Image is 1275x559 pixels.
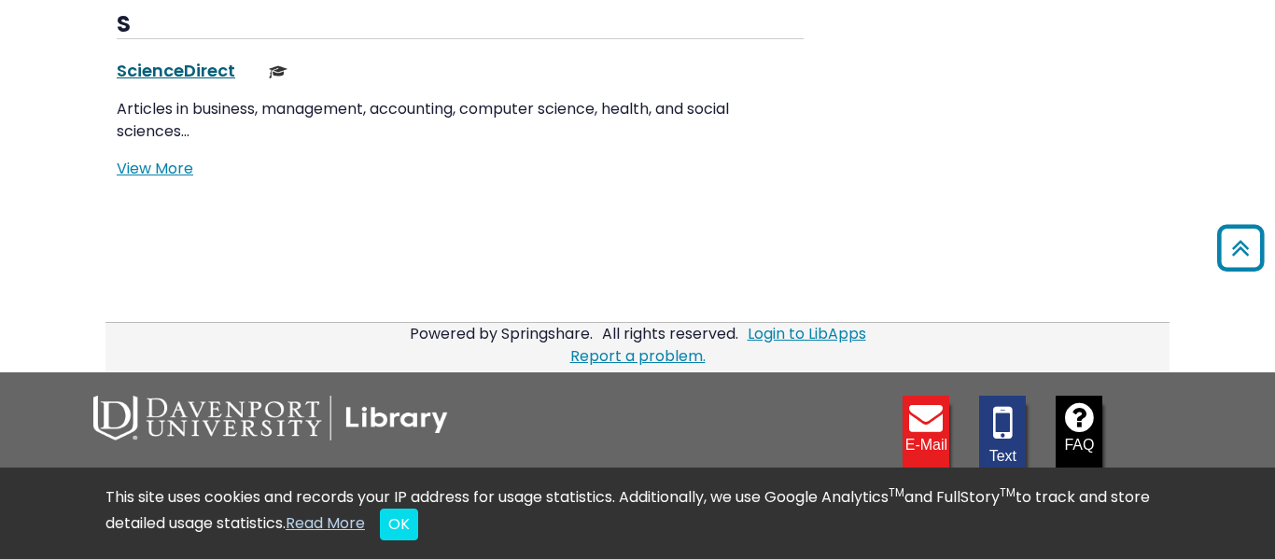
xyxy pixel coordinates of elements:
[889,484,904,500] sup: TM
[105,486,1170,540] div: This site uses cookies and records your IP address for usage statistics. Additionally, we use Goo...
[1211,232,1270,263] a: Back to Top
[903,396,949,469] a: E-mail
[117,98,804,143] p: Articles in business, management, accounting, computer science, health, and social sciences…
[269,63,287,81] img: Scholarly or Peer Reviewed
[570,345,706,367] a: Report a problem.
[117,59,235,82] a: ScienceDirect
[407,323,595,344] div: Powered by Springshare.
[93,396,448,440] img: DU Library
[748,323,866,344] a: Login to LibApps
[1056,396,1102,469] a: FAQ
[979,396,1026,469] a: Text
[286,512,365,534] a: Read More
[117,11,804,39] h3: S
[117,158,193,179] a: View More
[599,323,741,344] div: All rights reserved.
[1000,484,1016,500] sup: TM
[380,509,418,540] button: Close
